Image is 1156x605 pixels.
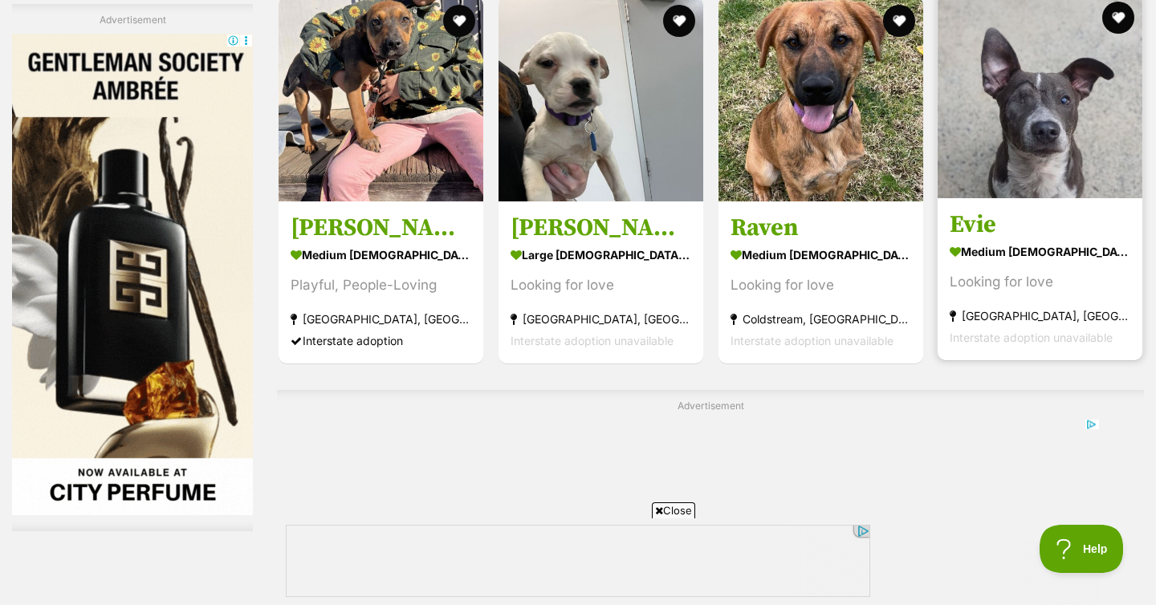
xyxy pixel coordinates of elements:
a: Raven medium [DEMOGRAPHIC_DATA] Dog Looking for love Coldstream, [GEOGRAPHIC_DATA] Interstate ado... [718,201,923,364]
span: Interstate adoption unavailable [950,331,1113,345]
strong: [GEOGRAPHIC_DATA], [GEOGRAPHIC_DATA] [511,309,691,331]
h3: [PERSON_NAME] [511,213,691,244]
strong: medium [DEMOGRAPHIC_DATA] Dog [731,244,911,267]
strong: [GEOGRAPHIC_DATA], [GEOGRAPHIC_DATA] [950,306,1130,327]
strong: medium [DEMOGRAPHIC_DATA] Dog [950,241,1130,264]
h3: Raven [731,213,911,244]
div: Looking for love [511,275,691,297]
span: Interstate adoption unavailable [731,335,893,348]
a: Evie medium [DEMOGRAPHIC_DATA] Dog Looking for love [GEOGRAPHIC_DATA], [GEOGRAPHIC_DATA] Intersta... [938,198,1142,361]
div: Interstate adoption [291,331,471,352]
button: favourite [1102,2,1134,34]
div: Looking for love [731,275,911,297]
strong: Coldstream, [GEOGRAPHIC_DATA] [731,309,911,331]
div: Advertisement [12,4,253,531]
a: [PERSON_NAME] medium [DEMOGRAPHIC_DATA] Dog Playful, People-Loving [GEOGRAPHIC_DATA], [GEOGRAPHIC... [279,201,483,364]
h3: [PERSON_NAME] [291,213,471,244]
span: Close [652,502,695,518]
a: [PERSON_NAME] large [DEMOGRAPHIC_DATA] Dog Looking for love [GEOGRAPHIC_DATA], [GEOGRAPHIC_DATA] ... [499,201,703,364]
button: favourite [443,5,475,37]
strong: large [DEMOGRAPHIC_DATA] Dog [511,244,691,267]
iframe: Help Scout Beacon - Open [1040,525,1124,573]
iframe: Advertisement [286,525,870,597]
h3: Evie [950,210,1130,241]
div: Looking for love [950,272,1130,294]
iframe: Advertisement [12,34,253,515]
div: Playful, People-Loving [291,275,471,297]
span: Interstate adoption unavailable [511,335,674,348]
button: favourite [882,5,914,37]
button: favourite [663,5,695,37]
strong: medium [DEMOGRAPHIC_DATA] Dog [291,244,471,267]
strong: [GEOGRAPHIC_DATA], [GEOGRAPHIC_DATA] [291,309,471,331]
